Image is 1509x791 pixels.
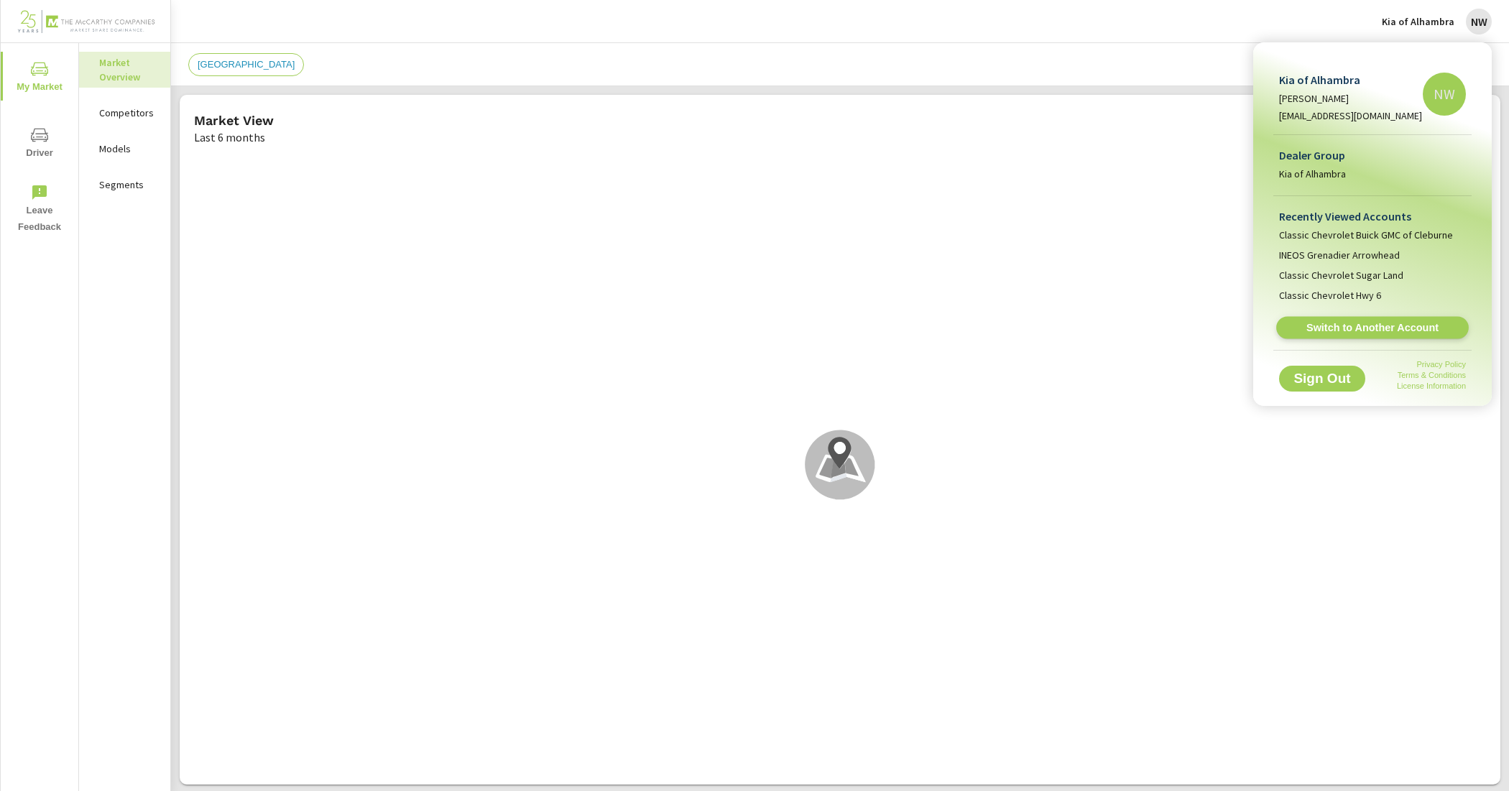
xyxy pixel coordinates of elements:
a: Privacy Policy [1417,360,1466,369]
a: Terms & Conditions [1398,371,1466,379]
p: [EMAIL_ADDRESS][DOMAIN_NAME] [1279,108,1422,123]
span: Classic Chevrolet Hwy 6 [1279,288,1381,302]
div: NW [1423,73,1466,116]
span: Kia of Alhambra [1279,167,1346,181]
span: Classic Chevrolet Buick GMC of Cleburne [1279,228,1453,242]
span: Classic Chevrolet Sugar Land [1279,268,1403,282]
p: Kia of Alhambra [1279,71,1422,88]
p: Recently Viewed Accounts [1279,208,1466,225]
a: License Information [1397,381,1466,390]
p: [PERSON_NAME] [1279,91,1422,106]
p: Dealer Group [1279,147,1466,164]
a: Switch to Another Account [1276,317,1469,339]
span: INEOS Grenadier Arrowhead [1279,248,1400,262]
span: Switch to Another Account [1284,321,1460,335]
span: Sign Out [1291,372,1354,385]
button: Sign Out [1279,366,1365,392]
